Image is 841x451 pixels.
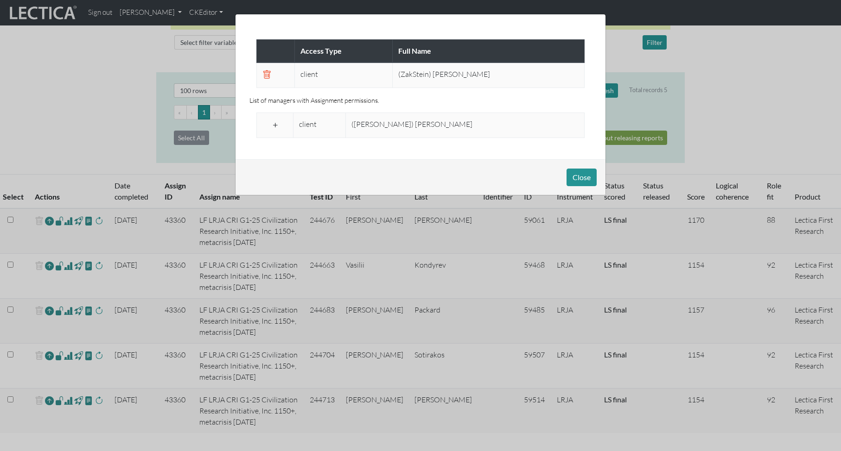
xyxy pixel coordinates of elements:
[294,40,393,63] th: Access Type
[346,113,585,138] td: ([PERSON_NAME]) [PERSON_NAME]
[567,169,597,186] button: Close
[249,95,592,106] p: List of managers with Assignment permissions.
[293,113,346,138] td: client
[294,63,393,88] td: client
[393,40,585,63] th: Full Name
[393,63,585,88] td: (ZakStein) [PERSON_NAME]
